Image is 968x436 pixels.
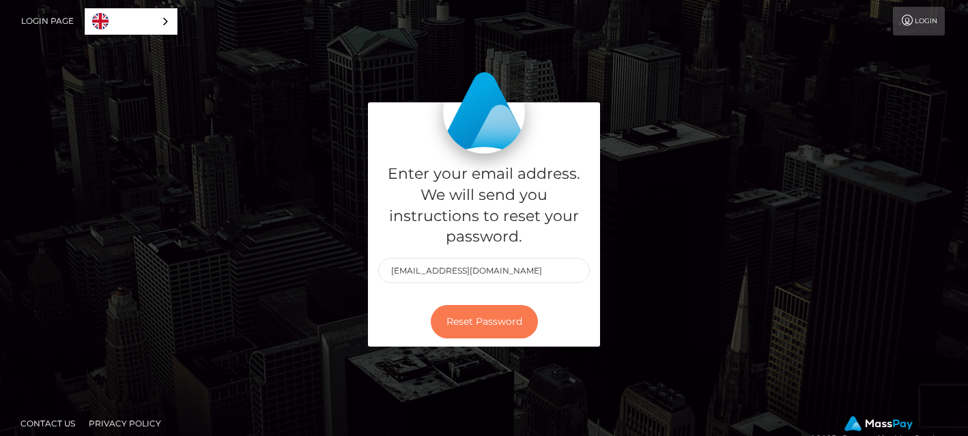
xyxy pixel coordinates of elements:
aside: Language selected: English [85,8,177,35]
img: MassPay [844,416,913,431]
img: MassPay Login [443,72,525,154]
a: Login Page [21,7,74,35]
h5: Enter your email address. We will send you instructions to reset your password. [378,164,590,248]
a: Contact Us [15,413,81,434]
a: English [85,9,177,34]
button: Reset Password [431,305,538,338]
input: E-mail... [378,258,590,283]
a: Login [893,7,945,35]
a: Privacy Policy [83,413,167,434]
div: Language [85,8,177,35]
